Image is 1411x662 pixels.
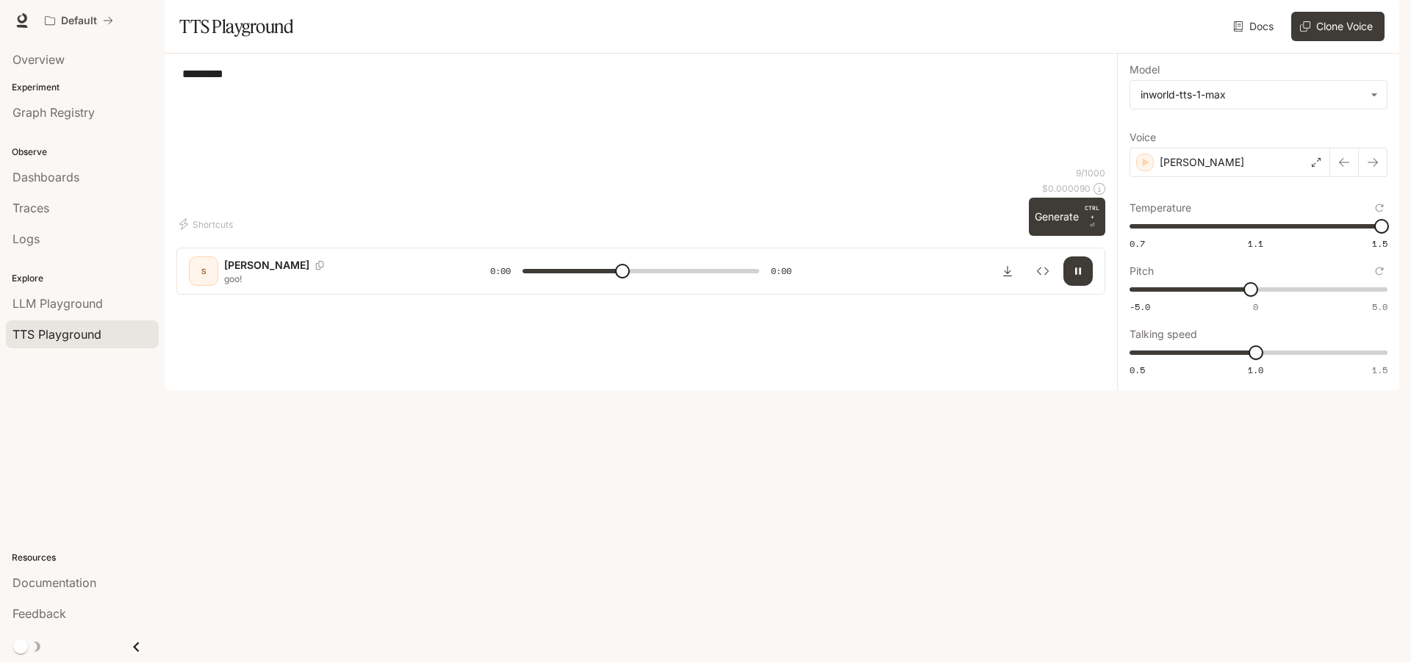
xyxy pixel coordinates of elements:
span: 1.1 [1248,237,1263,250]
p: 9 / 1000 [1076,167,1105,179]
button: Inspect [1028,256,1058,286]
p: [PERSON_NAME] [224,258,309,273]
span: 1.5 [1372,237,1387,250]
button: Clone Voice [1291,12,1385,41]
h1: TTS Playground [179,12,293,41]
button: Copy Voice ID [309,261,330,270]
p: Pitch [1130,266,1154,276]
span: 0.5 [1130,364,1145,376]
span: 0 [1253,301,1258,313]
p: ⏎ [1085,204,1099,230]
p: Model [1130,65,1160,75]
a: Docs [1230,12,1279,41]
p: goo! [224,273,455,285]
p: Voice [1130,132,1156,143]
span: 1.5 [1372,364,1387,376]
div: inworld-tts-1-max [1130,81,1387,109]
button: Shortcuts [176,212,239,236]
span: 0.7 [1130,237,1145,250]
p: [PERSON_NAME] [1160,155,1244,170]
span: 0:00 [490,264,511,278]
button: Reset to default [1371,263,1387,279]
p: Talking speed [1130,329,1197,339]
button: Reset to default [1371,200,1387,216]
div: inworld-tts-1-max [1141,87,1363,102]
button: Download audio [993,256,1022,286]
span: 0:00 [771,264,791,278]
p: Temperature [1130,203,1191,213]
p: Default [61,15,97,27]
p: CTRL + [1085,204,1099,221]
span: 5.0 [1372,301,1387,313]
span: -5.0 [1130,301,1150,313]
button: GenerateCTRL +⏎ [1029,198,1105,236]
div: S [192,259,215,283]
button: All workspaces [38,6,120,35]
span: 1.0 [1248,364,1263,376]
